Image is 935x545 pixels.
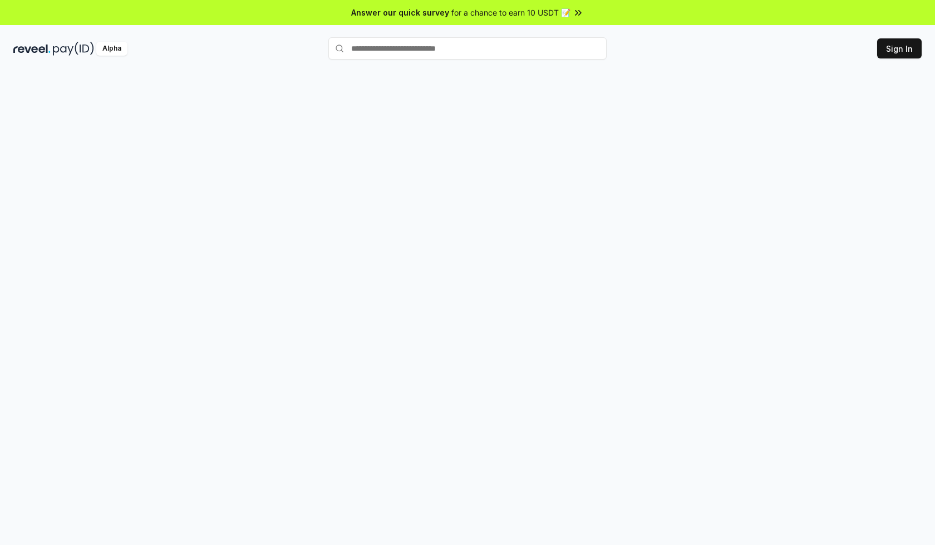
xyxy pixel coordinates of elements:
[96,42,127,56] div: Alpha
[451,7,570,18] span: for a chance to earn 10 USDT 📝
[13,42,51,56] img: reveel_dark
[351,7,449,18] span: Answer our quick survey
[53,42,94,56] img: pay_id
[877,38,922,58] button: Sign In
